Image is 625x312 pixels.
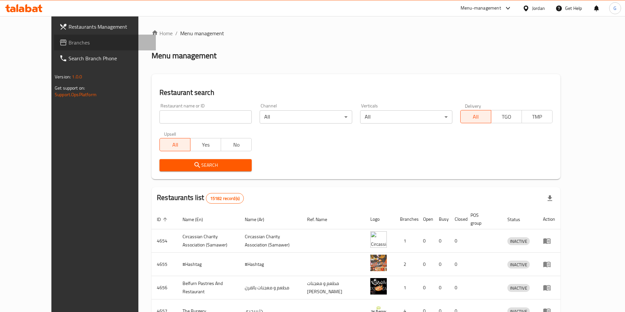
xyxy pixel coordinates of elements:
[434,253,449,276] td: 0
[54,19,156,35] a: Restaurants Management
[55,84,85,92] span: Get support on:
[69,39,151,46] span: Branches
[434,209,449,229] th: Busy
[159,159,252,171] button: Search
[55,72,71,81] span: Version:
[543,260,555,268] div: Menu
[206,195,243,202] span: 15182 record(s)
[395,209,418,229] th: Branches
[395,276,418,299] td: 1
[54,50,156,66] a: Search Branch Phone
[152,276,177,299] td: 4656
[395,253,418,276] td: 2
[465,103,481,108] label: Delivery
[164,131,176,136] label: Upsell
[157,193,244,204] h2: Restaurants list
[418,229,434,253] td: 0
[302,276,365,299] td: مطعم و معجنات [PERSON_NAME]
[152,29,173,37] a: Home
[491,110,522,123] button: TGO
[449,276,465,299] td: 0
[240,229,302,253] td: ​Circassian ​Charity ​Association​ (Samawer)
[507,238,530,245] span: INACTIVE
[159,110,252,124] input: Search for restaurant name or ID..
[418,253,434,276] td: 0
[55,90,97,99] a: Support.OpsPlatform
[470,211,494,227] span: POS group
[69,54,151,62] span: Search Branch Phone
[152,29,560,37] nav: breadcrumb
[542,190,558,206] div: Export file
[395,229,418,253] td: 1
[245,215,273,223] span: Name (Ar)
[461,4,501,12] div: Menu-management
[240,276,302,299] td: مطعم و معجنات بالفرن
[449,229,465,253] td: 0
[157,215,169,223] span: ID
[434,229,449,253] td: 0
[206,193,244,204] div: Total records count
[613,5,616,12] span: G
[494,112,519,122] span: TGO
[177,253,240,276] td: #Hashtag
[463,112,489,122] span: All
[159,138,190,151] button: All
[507,261,530,269] span: INACTIVE
[460,110,491,123] button: All
[152,253,177,276] td: 4655
[162,140,188,150] span: All
[152,50,216,61] h2: Menu management
[370,255,387,271] img: #Hashtag
[538,209,560,229] th: Action
[522,110,553,123] button: TMP
[175,29,178,37] li: /
[224,140,249,150] span: No
[370,278,387,295] img: Belfurn Pastries And Restaurant
[180,29,224,37] span: Menu management
[543,284,555,292] div: Menu
[190,138,221,151] button: Yes
[360,110,452,124] div: All
[434,276,449,299] td: 0
[72,72,82,81] span: 1.0.0
[507,215,529,223] span: Status
[177,229,240,253] td: ​Circassian ​Charity ​Association​ (Samawer)
[69,23,151,31] span: Restaurants Management
[507,284,530,292] div: INACTIVE
[193,140,218,150] span: Yes
[260,110,352,124] div: All
[507,237,530,245] div: INACTIVE
[525,112,550,122] span: TMP
[418,276,434,299] td: 0
[165,161,246,169] span: Search
[507,284,530,292] span: INACTIVE
[240,253,302,276] td: #Hashtag
[307,215,336,223] span: Ref. Name
[543,237,555,245] div: Menu
[54,35,156,50] a: Branches
[532,5,545,12] div: Jordan
[370,231,387,248] img: ​Circassian ​Charity ​Association​ (Samawer)
[449,209,465,229] th: Closed
[365,209,395,229] th: Logo
[177,276,240,299] td: Belfurn Pastries And Restaurant
[183,215,212,223] span: Name (En)
[418,209,434,229] th: Open
[152,229,177,253] td: 4654
[221,138,252,151] button: No
[159,88,553,98] h2: Restaurant search
[449,253,465,276] td: 0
